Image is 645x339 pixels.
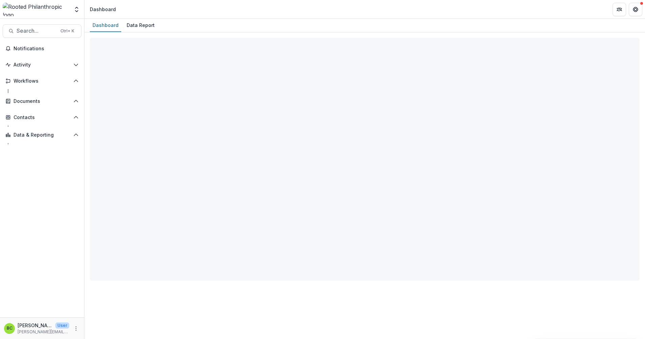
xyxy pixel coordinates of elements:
a: Data Report [124,19,157,32]
span: Notifications [14,46,79,52]
button: Partners [613,3,626,16]
span: Search... [17,28,56,34]
span: Contacts [14,115,71,120]
div: Dashboard [90,20,121,30]
div: Data Report [124,20,157,30]
button: Search... [3,24,81,38]
button: Get Help [629,3,642,16]
button: Open entity switcher [72,3,81,16]
a: Dashboard [90,19,121,32]
div: Ctrl + K [59,27,76,35]
button: Open Activity [3,59,81,70]
span: Documents [14,98,71,104]
span: Activity [14,62,71,68]
div: Dashboard [90,6,116,13]
p: [PERSON_NAME] [18,322,53,329]
div: Betsy Currie [7,326,12,331]
button: Open Contacts [3,112,81,123]
button: More [72,324,80,333]
button: Open Documents [3,96,81,107]
nav: breadcrumb [87,4,119,14]
p: User [55,322,69,329]
img: Rooted Philanthropic logo [3,3,69,16]
button: Open Data & Reporting [3,130,81,140]
button: Open Workflows [3,76,81,86]
button: Notifications [3,43,81,54]
span: Data & Reporting [14,132,71,138]
span: Workflows [14,78,71,84]
p: [PERSON_NAME][EMAIL_ADDRESS][DOMAIN_NAME] [18,329,69,335]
